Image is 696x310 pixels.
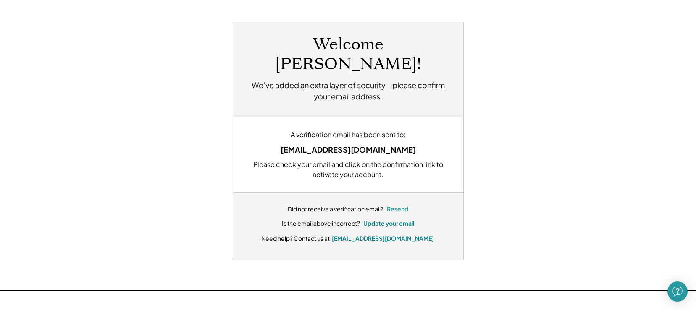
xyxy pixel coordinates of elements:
[288,205,383,214] div: Did not receive a verification email?
[246,35,451,74] h1: Welcome [PERSON_NAME]!
[667,281,688,302] div: Open Intercom Messenger
[246,79,451,102] h2: We’ve added an extra layer of security—please confirm your email address.
[387,205,408,214] button: Resend
[332,234,434,242] a: [EMAIL_ADDRESS][DOMAIN_NAME]
[246,144,451,155] div: [EMAIL_ADDRESS][DOMAIN_NAME]
[261,234,330,243] div: Need help? Contact us at
[363,219,414,228] button: Update your email
[246,130,451,140] div: A verification email has been sent to:
[282,219,360,228] div: Is the email above incorrect?
[246,159,451,180] div: Please check your email and click on the confirmation link to activate your account.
